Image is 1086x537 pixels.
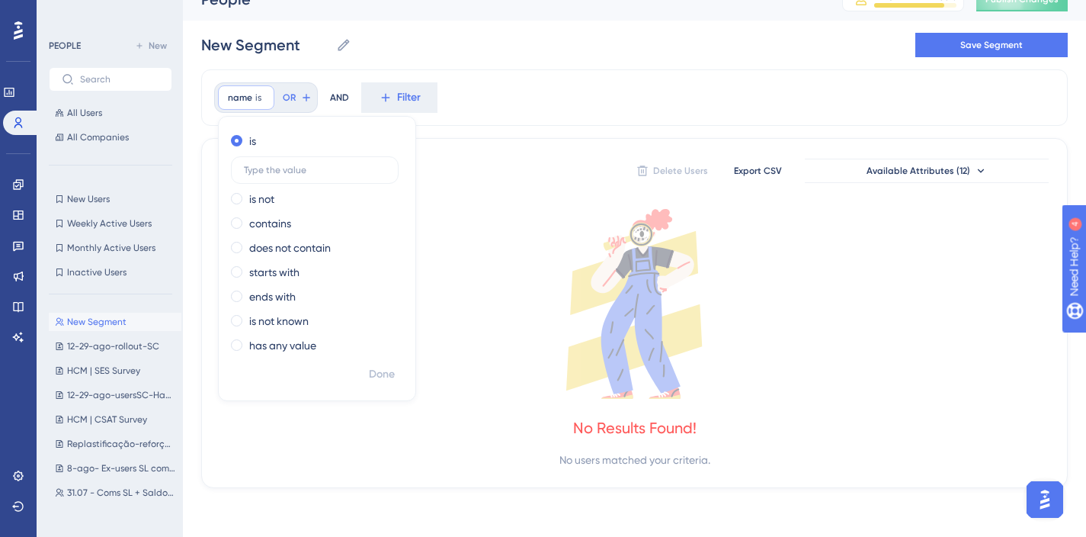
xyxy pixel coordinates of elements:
[255,92,261,104] span: is
[36,4,95,22] span: Need Help?
[49,190,172,208] button: New Users
[67,131,129,143] span: All Companies
[80,74,159,85] input: Search
[573,417,697,439] div: No Results Found!
[67,413,147,426] span: HCM | CSAT Survey
[249,214,291,233] label: contains
[249,239,331,257] label: does not contain
[49,104,172,122] button: All Users
[1022,477,1068,523] iframe: UserGuiding AI Assistant Launcher
[805,159,1049,183] button: Available Attributes (12)
[249,263,300,281] label: starts with
[67,389,175,401] span: 12-29-ago-usersSC-Habilitado
[106,8,111,20] div: 4
[67,316,127,328] span: New Segment
[67,365,140,377] span: HCM | SES Survey
[283,92,296,104] span: OR
[49,386,181,404] button: 12-29-ago-usersSC-Habilitado
[634,159,710,183] button: Delete Users
[228,92,252,104] span: name
[201,34,330,56] input: Segment Name
[49,263,172,281] button: Inactive Users
[360,361,403,388] button: Done
[249,190,274,208] label: is not
[130,37,172,55] button: New
[49,239,172,257] button: Monthly Active Users
[67,487,175,499] span: 31.07 - Coms SL + Saldo Caju
[67,266,127,278] span: Inactive Users
[49,313,181,331] button: New Segment
[49,337,181,355] button: 12-29-ago-rollout-SC
[49,435,181,453] button: Replastificação-reforço-13-ago
[49,459,181,478] button: 8-ago- Ex-users SL com SC habilitado
[867,165,970,177] span: Available Attributes (12)
[249,336,316,355] label: has any value
[397,88,421,107] span: Filter
[719,159,796,183] button: Export CSV
[67,193,110,205] span: New Users
[369,365,395,384] span: Done
[915,33,1068,57] button: Save Segment
[49,362,181,380] button: HCM | SES Survey
[249,132,256,150] label: is
[244,165,386,175] input: Type the value
[67,242,155,254] span: Monthly Active Users
[960,39,1023,51] span: Save Segment
[249,288,296,306] label: ends with
[149,40,167,52] span: New
[249,312,309,330] label: is not known
[67,217,152,230] span: Weekly Active Users
[67,462,175,474] span: 8-ago- Ex-users SL com SC habilitado
[49,40,81,52] div: PEOPLE
[653,165,708,177] span: Delete Users
[67,438,175,450] span: Replastificação-reforço-13-ago
[49,410,181,429] button: HCM | CSAT Survey
[49,484,181,502] button: 31.07 - Coms SL + Saldo Caju
[49,128,172,146] button: All Companies
[734,165,782,177] span: Export CSV
[330,82,349,113] div: AND
[49,214,172,233] button: Weekly Active Users
[67,107,102,119] span: All Users
[280,85,314,110] button: OR
[67,340,159,352] span: 12-29-ago-rollout-SC
[559,451,710,469] div: No users matched your criteria.
[361,82,437,113] button: Filter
